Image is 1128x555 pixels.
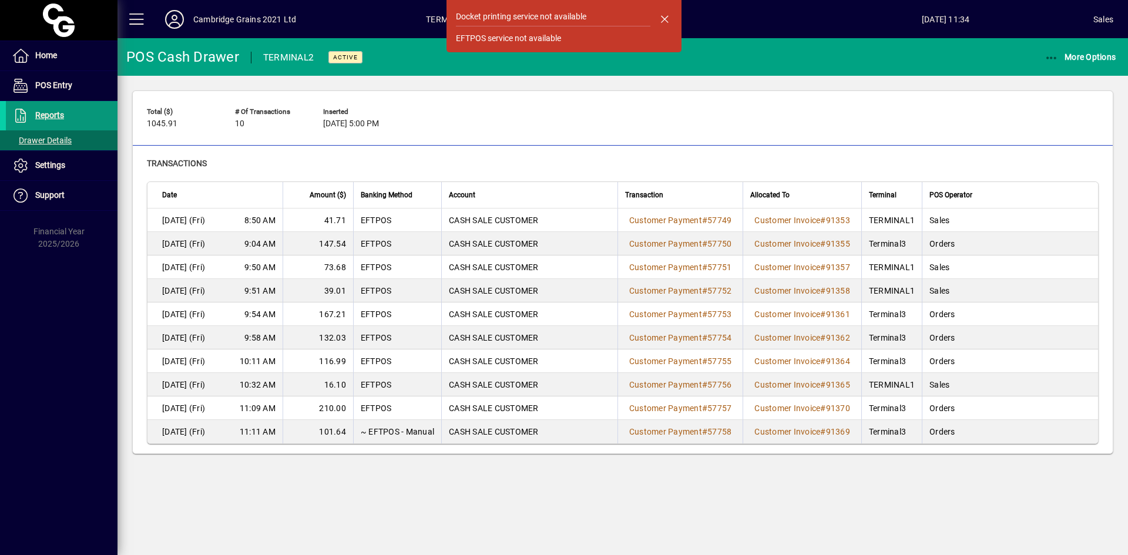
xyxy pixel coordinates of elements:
span: 57753 [707,310,731,319]
a: Customer Invoice#91362 [750,331,854,344]
span: Amount ($) [310,189,346,201]
a: Drawer Details [6,130,117,150]
span: [DATE] (Fri) [162,332,205,344]
span: # [820,239,825,248]
span: 9:58 AM [244,332,276,344]
td: TERMINAL1 [861,208,922,232]
span: Reports [35,110,64,120]
td: Orders [922,302,1098,326]
td: 116.99 [283,349,353,373]
a: Customer Payment#57756 [625,378,736,391]
span: 10 [235,119,244,129]
a: Customer Payment#57754 [625,331,736,344]
td: Sales [922,255,1098,279]
div: Sales [1093,10,1113,29]
span: 91370 [826,403,850,413]
span: Customer Payment [629,427,702,436]
span: # [702,427,707,436]
a: Customer Payment#57755 [625,355,736,368]
div: POS Cash Drawer [126,48,239,66]
td: Orders [922,232,1098,255]
td: 39.01 [283,279,353,302]
span: [DATE] (Fri) [162,379,205,391]
td: Terminal3 [861,420,922,443]
span: [DATE] (Fri) [162,426,205,438]
a: Customer Payment#57753 [625,308,736,321]
a: Customer Payment#57752 [625,284,736,297]
td: EFTPOS [353,349,441,373]
td: EFTPOS [353,232,441,255]
td: ~ EFTPOS - Manual [353,420,441,443]
span: 91353 [826,216,850,225]
a: POS Entry [6,71,117,100]
span: Customer Invoice [754,263,820,272]
span: Banking Method [361,189,412,201]
td: Orders [922,420,1098,443]
span: Transactions [147,159,207,168]
span: [DATE] (Fri) [162,355,205,367]
td: TERMINAL1 [861,255,922,279]
td: Terminal3 [861,302,922,326]
span: Customer Payment [629,286,702,295]
td: Terminal3 [861,396,922,420]
span: 57752 [707,286,731,295]
span: More Options [1045,52,1116,62]
td: EFTPOS [353,326,441,349]
span: Terminal [869,189,897,201]
span: 91362 [826,333,850,342]
span: 91365 [826,380,850,389]
span: # [820,286,825,295]
span: Customer Payment [629,239,702,248]
span: # [702,333,707,342]
span: Account [449,189,475,201]
span: Customer Payment [629,356,702,366]
td: Terminal3 [861,326,922,349]
span: Inserted [323,108,394,116]
span: # [820,356,825,366]
a: Customer Payment#57751 [625,261,736,274]
span: [DATE] (Fri) [162,402,205,414]
span: # [820,333,825,342]
span: Customer Invoice [754,239,820,248]
span: # [702,403,707,413]
a: Customer Payment#57750 [625,237,736,250]
span: [DATE] (Fri) [162,238,205,250]
span: # [820,263,825,272]
span: Customer Payment [629,380,702,389]
div: Cambridge Grains 2021 Ltd [193,10,296,29]
a: Customer Payment#57757 [625,402,736,415]
td: Sales [922,208,1098,232]
td: 101.64 [283,420,353,443]
td: EFTPOS [353,279,441,302]
span: Active [333,53,358,61]
td: Orders [922,396,1098,420]
span: 8:50 AM [244,214,276,226]
td: 147.54 [283,232,353,255]
span: Settings [35,160,65,170]
span: Customer Payment [629,310,702,319]
span: 91358 [826,286,850,295]
a: Customer Invoice#91370 [750,402,854,415]
span: # [820,380,825,389]
span: # [702,380,707,389]
td: 132.03 [283,326,353,349]
td: EFTPOS [353,373,441,396]
a: Customer Payment#57758 [625,425,736,438]
span: 9:54 AM [244,308,276,320]
td: Sales [922,373,1098,396]
td: Terminal3 [861,232,922,255]
span: # [702,216,707,225]
span: # [702,239,707,248]
span: 10:11 AM [240,355,276,367]
td: 210.00 [283,396,353,420]
span: Customer Invoice [754,333,820,342]
span: 91361 [826,310,850,319]
span: 57755 [707,356,731,366]
button: Profile [156,9,193,30]
td: Orders [922,326,1098,349]
td: CASH SALE CUSTOMER [441,349,617,373]
span: 11:09 AM [240,402,276,414]
span: 9:04 AM [244,238,276,250]
span: 57754 [707,333,731,342]
span: [DATE] (Fri) [162,308,205,320]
